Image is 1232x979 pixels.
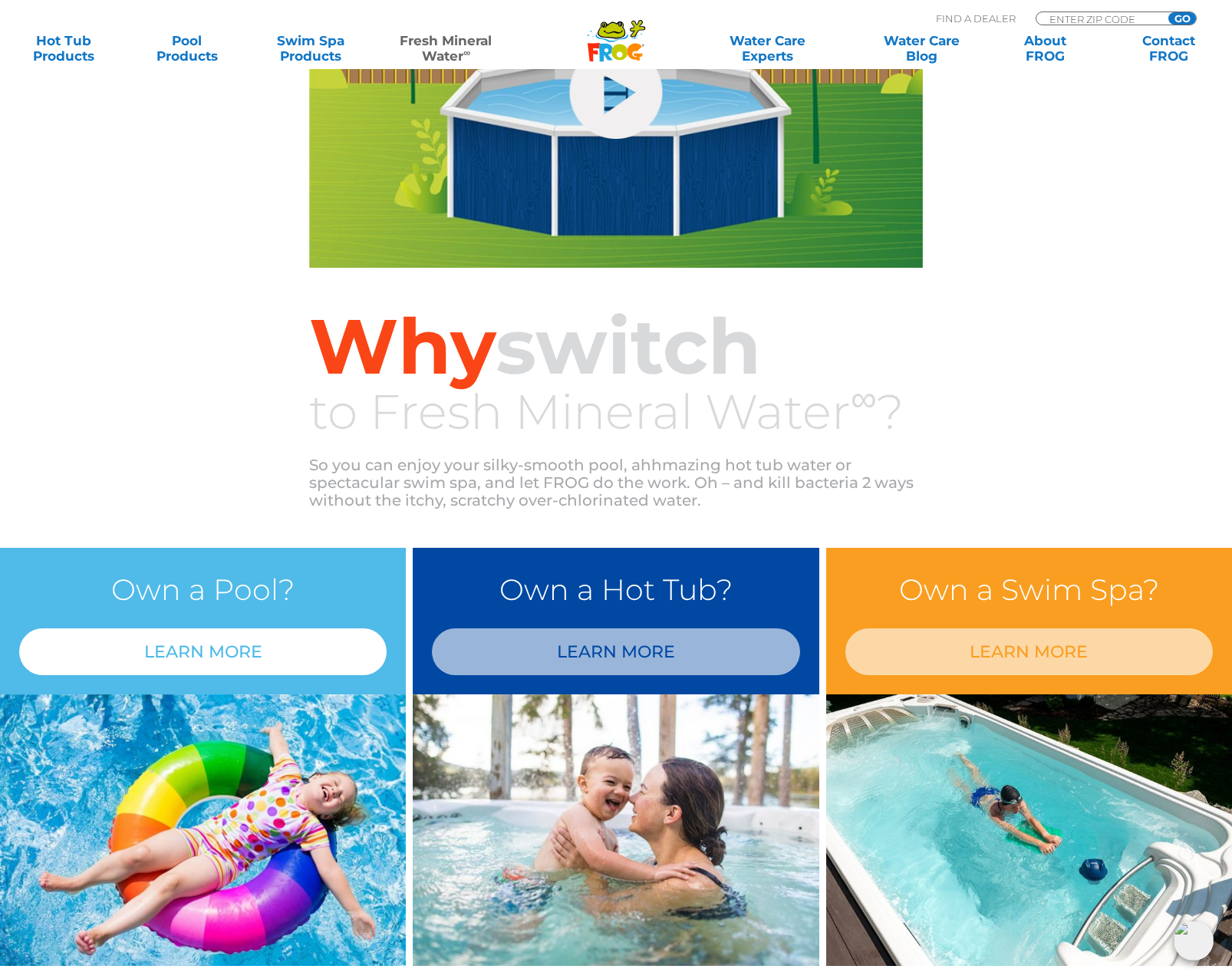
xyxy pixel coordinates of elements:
input: Zip Code Form [1048,12,1151,25]
a: LEARN MORE [432,628,799,675]
h3: to Fresh Mineral Water ? [309,386,923,437]
img: min-water-img-right [413,694,819,965]
a: Swim SpaProducts [262,33,358,64]
a: LEARN MORE [19,628,387,675]
h2: switch [309,306,923,386]
h3: Own a Swim Spa? [845,567,1213,613]
a: Hot TubProducts [15,33,111,64]
sup: ∞ [463,47,470,58]
a: LEARN MORE [845,628,1213,675]
img: min-water-image-3 [826,694,1232,965]
a: AboutFROG [997,33,1093,64]
a: PoolProducts [139,33,235,64]
h3: Own a Pool? [19,567,387,613]
a: Water CareBlog [874,33,970,64]
a: Water CareExperts [690,33,846,64]
a: ContactFROG [1121,33,1217,64]
p: So you can enjoy your silky-smooth pool, ahhmazing hot tub water or spectacular swim spa, and let... [309,457,923,509]
sup: ∞ [851,376,877,420]
img: openIcon [1174,921,1214,961]
h3: Own a Hot Tub? [432,567,799,613]
span: Why [309,299,496,393]
p: Find A Dealer [936,12,1016,25]
a: Fresh MineralWater∞ [386,33,506,64]
input: GO [1168,12,1196,25]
